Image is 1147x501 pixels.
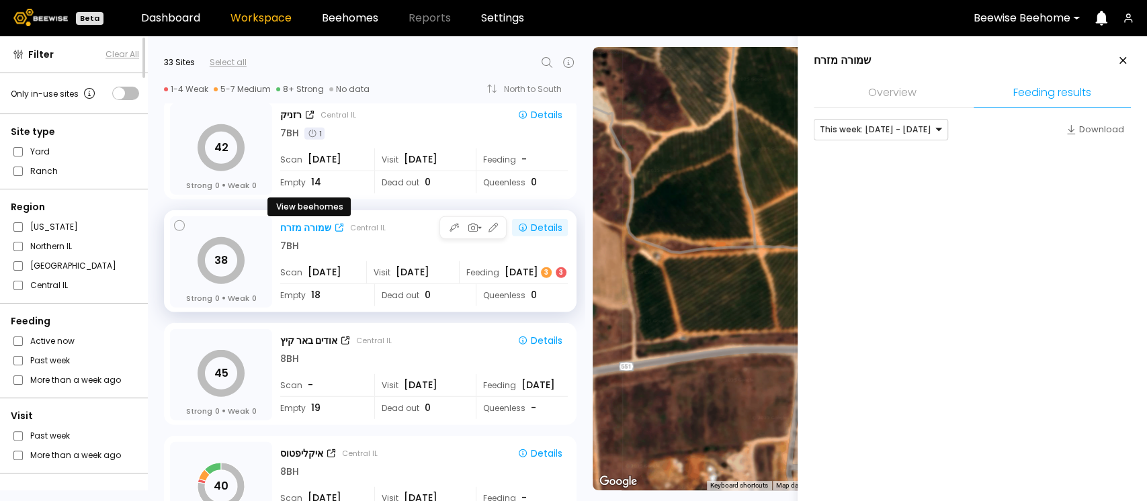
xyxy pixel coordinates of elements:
[28,48,54,62] span: Filter
[210,56,247,69] div: Select all
[504,85,571,93] div: North to South
[30,334,75,348] label: Active now
[425,401,431,415] span: 0
[329,84,370,95] div: No data
[164,84,208,95] div: 1-4 Weak
[814,53,871,68] div: שמורה מזרח
[1066,123,1124,136] div: Download
[215,293,220,304] span: 0
[252,180,257,191] span: 0
[512,332,568,349] button: Details
[30,239,72,253] label: Northern IL
[311,175,321,189] span: 14
[531,288,537,302] span: 0
[276,84,324,95] div: 8+ Strong
[476,148,568,171] div: Feeding
[11,125,139,139] div: Site type
[30,373,121,387] label: More than a week ago
[476,397,568,419] div: Queenless
[404,152,437,167] span: [DATE]
[267,197,351,216] div: View beehomes
[459,261,568,283] div: Feeding
[776,482,1044,489] span: Map data ©2025 Mapa GISrael Imagery ©2025 Airbus, CNES / Airbus, Maxar Technologies
[366,261,458,283] div: Visit
[230,13,292,24] a: Workspace
[215,406,220,416] span: 0
[321,109,356,120] div: Central IL
[374,397,466,419] div: Dead out
[342,448,378,459] div: Central IL
[30,353,70,367] label: Past week
[30,164,58,178] label: Ranch
[280,261,365,283] div: Scan
[396,265,429,279] span: [DATE]
[280,126,299,140] div: 7 BH
[404,378,437,392] span: [DATE]
[214,140,228,155] tspan: 42
[30,259,116,273] label: [GEOGRAPHIC_DATA]
[30,428,70,443] label: Past week
[30,144,50,158] label: Yard
[280,148,365,171] div: Scan
[350,222,386,233] div: Central IL
[374,171,466,193] div: Dead out
[30,278,68,292] label: Central IL
[252,293,257,304] span: 0
[425,288,431,302] span: 0
[974,79,1131,108] li: Feeding results
[481,13,524,24] a: Settings
[596,473,640,490] a: Open this area in Google Maps (opens a new window)
[814,79,971,108] li: Overview
[186,293,257,304] div: Strong Weak
[710,481,768,490] button: Keyboard shortcuts
[505,265,568,279] div: [DATE]
[311,288,321,302] span: 18
[521,152,528,167] div: -
[164,56,195,69] div: 33 Sites
[512,219,568,236] button: Details
[374,148,466,171] div: Visit
[541,267,552,278] div: 3
[280,171,365,193] div: Empty
[214,478,228,494] tspan: 40
[356,335,392,346] div: Central IL
[512,445,568,462] button: Details
[105,48,139,60] button: Clear All
[308,152,341,167] span: [DATE]
[280,239,299,253] div: 7 BH
[11,409,139,423] div: Visit
[374,374,466,396] div: Visit
[374,284,466,306] div: Dead out
[280,108,302,122] div: רזניק
[30,220,78,234] label: [US_STATE]
[214,84,271,95] div: 5-7 Medium
[311,401,321,415] span: 19
[425,175,431,189] span: 0
[596,473,640,490] img: Google
[517,109,562,121] div: Details
[186,180,257,191] div: Strong Weak
[280,465,299,479] div: 8 BH
[531,175,537,189] span: 0
[409,13,451,24] span: Reports
[521,378,556,392] div: [DATE]
[214,253,228,268] tspan: 38
[280,221,331,235] div: שמורה מזרח
[11,314,139,328] div: Feeding
[186,406,257,416] div: Strong Weak
[556,267,566,278] div: 3
[215,180,220,191] span: 0
[30,448,121,462] label: More than a week ago
[252,406,257,416] span: 0
[11,85,97,101] div: Only in-use sites
[476,284,568,306] div: Queenless
[308,265,341,279] span: [DATE]
[280,352,299,366] div: 8 BH
[517,447,562,459] div: Details
[308,378,313,392] span: -
[280,447,323,461] div: איקליפטוס
[512,106,568,124] button: Details
[322,13,378,24] a: Beehomes
[1059,119,1131,140] button: Download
